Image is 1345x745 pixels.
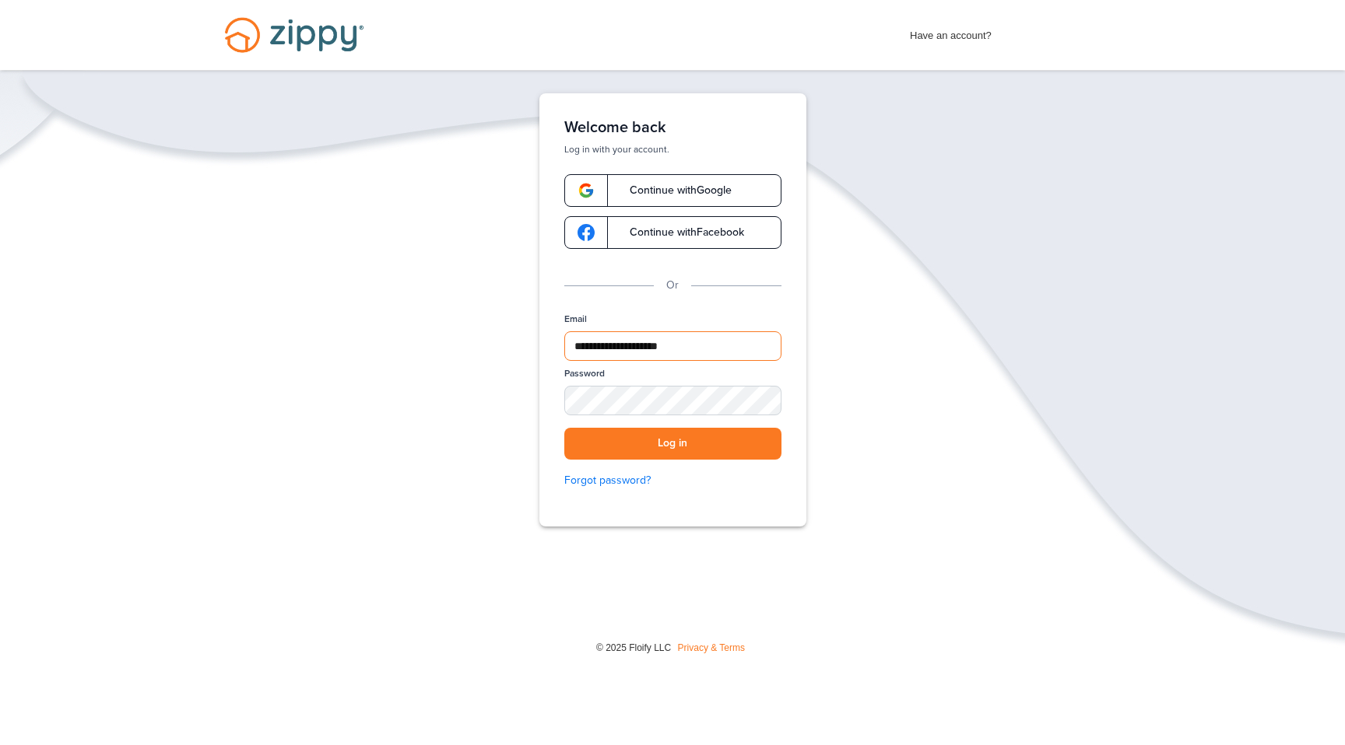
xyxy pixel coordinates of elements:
p: Or [666,277,679,294]
h1: Welcome back [564,118,781,137]
img: google-logo [578,182,595,199]
label: Email [564,313,587,326]
span: Have an account? [910,19,992,44]
a: google-logoContinue withGoogle [564,174,781,207]
p: Log in with your account. [564,143,781,156]
input: Email [564,331,781,361]
a: Privacy & Terms [678,642,745,653]
a: Forgot password? [564,472,781,489]
span: © 2025 Floify LLC [596,642,671,653]
span: Continue with Facebook [614,227,744,238]
input: Password [564,386,781,415]
a: google-logoContinue withFacebook [564,216,781,249]
button: Log in [564,428,781,460]
span: Continue with Google [614,185,732,196]
img: google-logo [578,224,595,241]
label: Password [564,367,605,380]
